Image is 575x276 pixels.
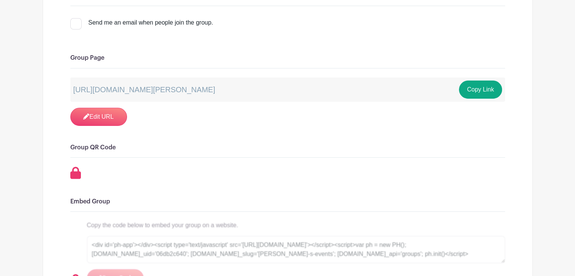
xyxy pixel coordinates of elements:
h6: Group Page [70,54,505,62]
a: Edit URL [70,108,127,126]
div: Send me an email when people join the group. [88,18,213,27]
h6: Embed Group [70,198,505,205]
h6: Group QR Code [70,144,505,151]
p: [URL][DOMAIN_NAME][PERSON_NAME] [73,84,215,95]
button: Copy Link [459,81,502,99]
